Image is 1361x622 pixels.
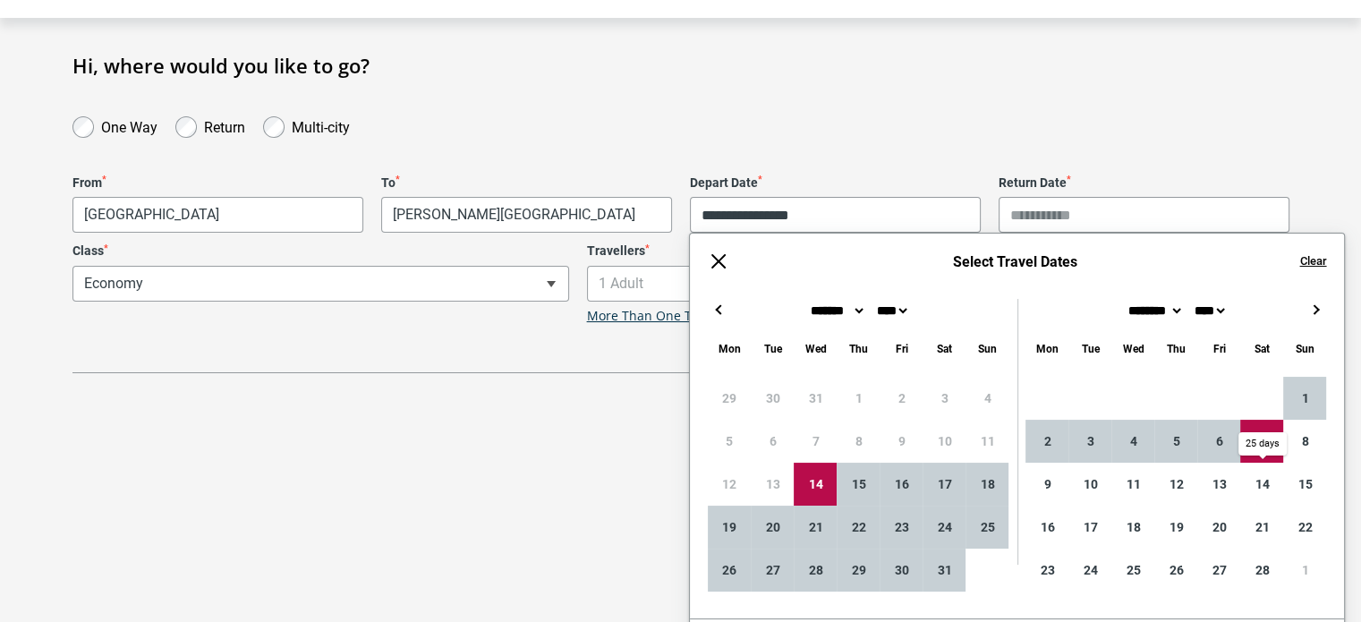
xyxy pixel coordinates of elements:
[72,266,569,302] span: Economy
[1240,506,1283,549] div: 21
[751,506,794,549] div: 20
[1068,338,1111,359] div: Tuesday
[837,549,880,592] div: 29
[1240,420,1283,463] div: 7
[1240,463,1283,506] div: 14
[1025,549,1068,592] div: 23
[1068,420,1111,463] div: 3
[381,197,672,233] span: Bologna, Italy
[923,506,965,549] div: 24
[1154,420,1197,463] div: 5
[382,198,671,232] span: Bologna, Italy
[1197,506,1240,549] div: 20
[72,54,1289,77] h1: Hi, where would you like to go?
[880,463,923,506] div: 16
[747,253,1281,270] h6: Select Travel Dates
[923,463,965,506] div: 17
[1240,549,1283,592] div: 28
[587,309,743,324] a: More Than One Traveller?
[880,549,923,592] div: 30
[72,175,363,191] label: From
[1025,420,1068,463] div: 2
[1025,463,1068,506] div: 9
[1111,420,1154,463] div: 4
[751,549,794,592] div: 27
[708,506,751,549] div: 19
[1111,506,1154,549] div: 18
[794,338,837,359] div: Wednesday
[1197,338,1240,359] div: Friday
[880,338,923,359] div: Friday
[73,267,568,301] span: Economy
[794,463,837,506] div: 14
[1283,377,1326,420] div: 1
[837,338,880,359] div: Thursday
[794,506,837,549] div: 21
[1283,506,1326,549] div: 22
[72,197,363,233] span: Melbourne, Australia
[101,115,157,136] label: One Way
[880,506,923,549] div: 23
[708,299,729,320] button: ←
[1154,463,1197,506] div: 12
[1197,549,1240,592] div: 27
[1154,506,1197,549] div: 19
[1283,420,1326,463] div: 8
[1111,549,1154,592] div: 25
[1197,463,1240,506] div: 13
[965,338,1008,359] div: Sunday
[72,243,569,259] label: Class
[1068,506,1111,549] div: 17
[1283,338,1326,359] div: Sunday
[73,198,362,232] span: Melbourne, Australia
[708,338,751,359] div: Monday
[794,549,837,592] div: 28
[837,463,880,506] div: 15
[1305,299,1326,320] button: →
[1154,338,1197,359] div: Thursday
[1299,253,1326,269] button: Clear
[1025,506,1068,549] div: 16
[587,243,1084,259] label: Travellers
[965,506,1008,549] div: 25
[1068,549,1111,592] div: 24
[1197,420,1240,463] div: 6
[1283,463,1326,506] div: 15
[690,175,981,191] label: Depart Date
[1111,338,1154,359] div: Wednesday
[837,506,880,549] div: 22
[1025,338,1068,359] div: Monday
[1154,549,1197,592] div: 26
[1068,463,1111,506] div: 10
[1240,338,1283,359] div: Saturday
[923,338,965,359] div: Saturday
[999,175,1289,191] label: Return Date
[1283,549,1326,592] div: 1
[923,549,965,592] div: 31
[1111,463,1154,506] div: 11
[588,267,1083,301] span: 1 Adult
[381,175,672,191] label: To
[751,338,794,359] div: Tuesday
[965,463,1008,506] div: 18
[708,549,751,592] div: 26
[587,266,1084,302] span: 1 Adult
[292,115,350,136] label: Multi-city
[204,115,245,136] label: Return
